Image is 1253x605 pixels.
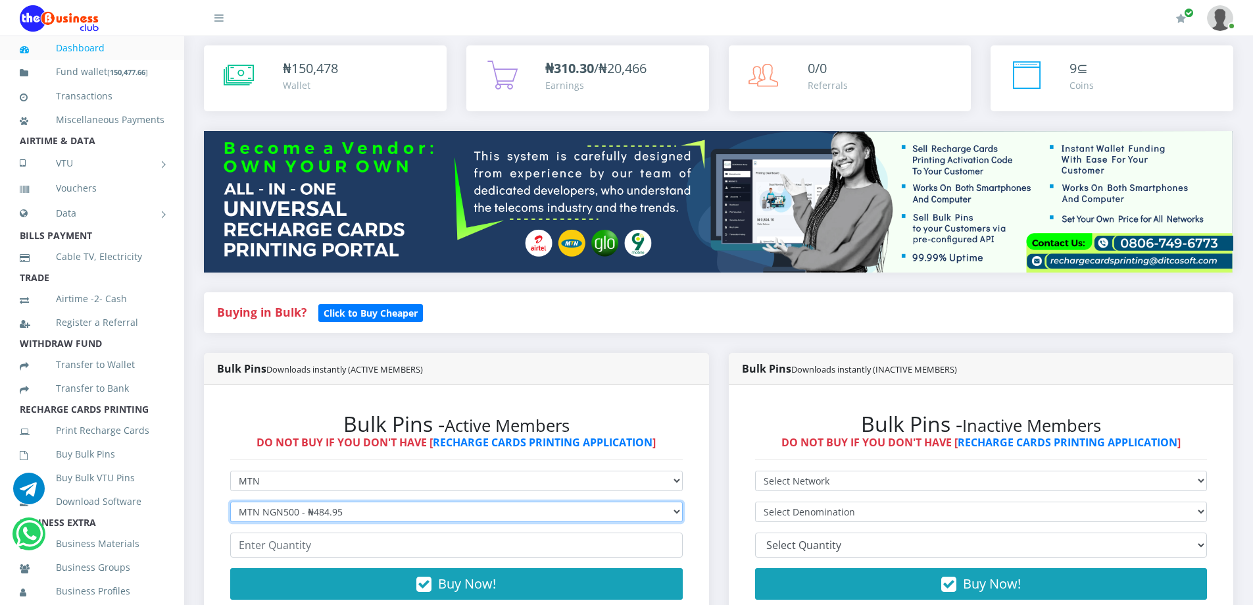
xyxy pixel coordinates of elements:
[962,414,1101,437] small: Inactive Members
[958,435,1177,450] a: RECHARGE CARDS PRINTING APPLICATION
[1069,78,1094,92] div: Coins
[20,350,164,380] a: Transfer to Wallet
[204,45,447,111] a: ₦150,478 Wallet
[1069,59,1094,78] div: ⊆
[466,45,709,111] a: ₦310.30/₦20,466 Earnings
[545,59,647,77] span: /₦20,466
[20,57,164,88] a: Fund wallet[150,477.66]
[808,78,848,92] div: Referrals
[20,552,164,583] a: Business Groups
[110,67,145,77] b: 150,477.66
[1176,13,1186,24] i: Renew/Upgrade Subscription
[1207,5,1233,31] img: User
[291,59,338,77] span: 150,478
[20,529,164,559] a: Business Materials
[217,361,423,376] strong: Bulk Pins
[438,575,496,592] span: Buy Now!
[16,528,43,550] a: Chat for support
[445,414,570,437] small: Active Members
[20,5,99,32] img: Logo
[13,483,45,504] a: Chat for support
[20,373,164,404] a: Transfer to Bank
[755,411,1208,436] h2: Bulk Pins -
[433,435,652,450] a: RECHARGE CARDS PRINTING APPLICATION
[230,568,683,600] button: Buy Now!
[20,415,164,446] a: Print Recharge Cards
[20,463,164,493] a: Buy Bulk VTU Pins
[1184,8,1194,18] span: Renew/Upgrade Subscription
[283,59,338,78] div: ₦
[1069,59,1077,77] span: 9
[781,435,1181,450] strong: DO NOT BUY IF YOU DON'T HAVE [ ]
[230,533,683,558] input: Enter Quantity
[742,361,957,376] strong: Bulk Pins
[204,131,1233,273] img: multitenant_rcp.png
[20,307,164,338] a: Register a Referral
[20,173,164,203] a: Vouchers
[20,81,164,111] a: Transactions
[217,304,307,320] strong: Buying in Bulk?
[545,59,594,77] b: ₦310.30
[20,242,164,272] a: Cable TV, Electricity
[230,411,683,436] h2: Bulk Pins -
[20,33,164,63] a: Dashboard
[20,147,164,180] a: VTU
[324,307,418,319] b: Click to Buy Cheaper
[283,78,338,92] div: Wallet
[20,487,164,517] a: Download Software
[20,197,164,230] a: Data
[318,304,423,320] a: Click to Buy Cheaper
[963,575,1021,592] span: Buy Now!
[729,45,971,111] a: 0/0 Referrals
[20,105,164,135] a: Miscellaneous Payments
[791,363,957,375] small: Downloads instantly (INACTIVE MEMBERS)
[107,67,148,77] small: [ ]
[257,435,656,450] strong: DO NOT BUY IF YOU DON'T HAVE [ ]
[266,363,423,375] small: Downloads instantly (ACTIVE MEMBERS)
[755,568,1208,600] button: Buy Now!
[545,78,647,92] div: Earnings
[20,284,164,314] a: Airtime -2- Cash
[20,439,164,469] a: Buy Bulk Pins
[808,59,827,77] span: 0/0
